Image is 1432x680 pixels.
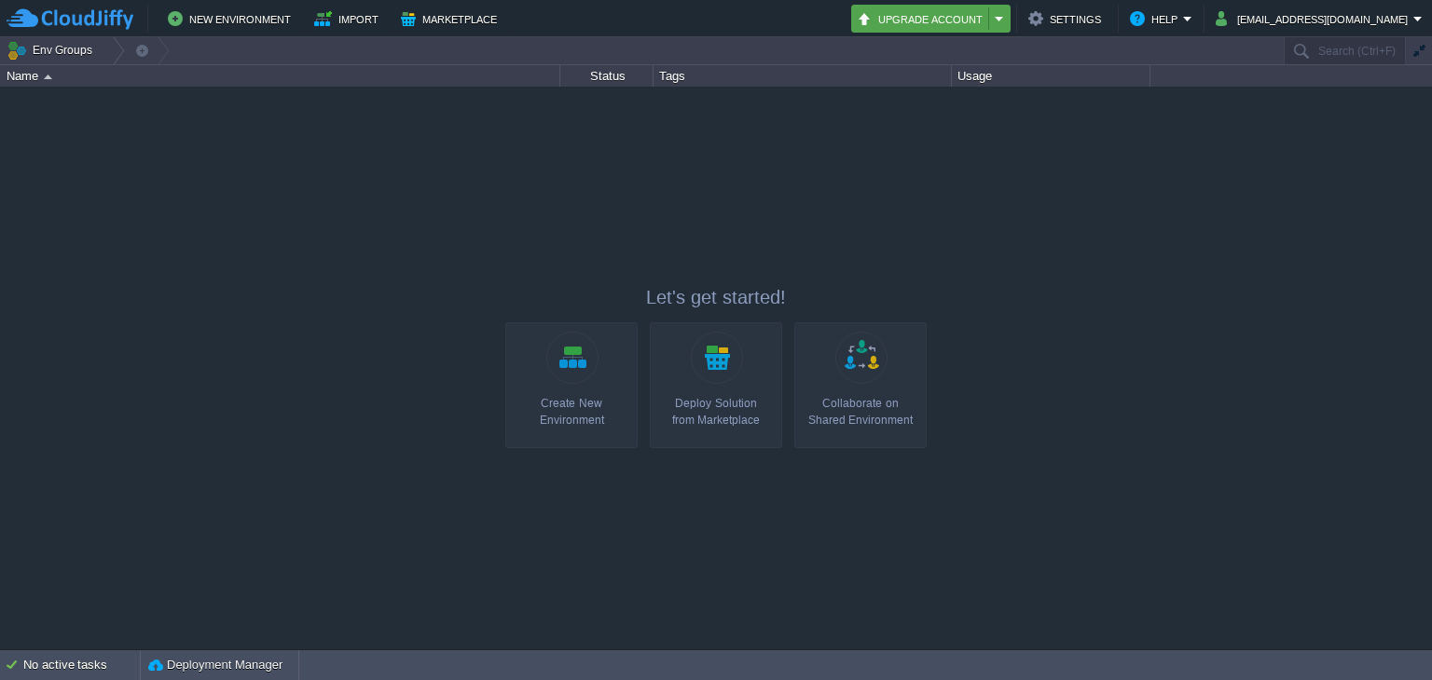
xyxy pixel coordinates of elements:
div: Collaborate on Shared Environment [800,395,921,428]
button: Settings [1028,7,1107,30]
a: Deploy Solutionfrom Marketplace [650,322,782,448]
a: Create New Environment [505,322,638,448]
div: Deploy Solution from Marketplace [655,395,777,428]
button: New Environment [168,7,296,30]
div: Status [561,65,653,87]
button: Env Groups [7,37,99,63]
button: Deployment Manager [148,656,282,674]
img: CloudJiffy [7,7,133,31]
img: AMDAwAAAACH5BAEAAAAALAAAAAABAAEAAAICRAEAOw== [44,75,52,79]
p: Let's get started! [505,284,927,310]
div: Name [2,65,559,87]
button: Help [1130,7,1183,30]
div: No active tasks [23,650,140,680]
button: Import [314,7,384,30]
div: Usage [953,65,1150,87]
button: Upgrade Account [857,7,989,30]
button: Marketplace [401,7,503,30]
a: Collaborate onShared Environment [794,322,927,448]
div: Create New Environment [511,395,632,428]
div: Tags [654,65,951,87]
button: [EMAIL_ADDRESS][DOMAIN_NAME] [1216,7,1413,30]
